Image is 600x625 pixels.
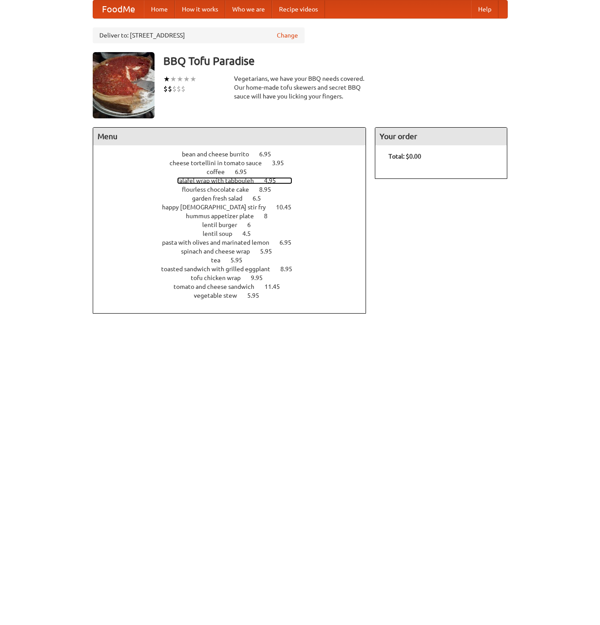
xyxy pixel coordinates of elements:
a: Recipe videos [272,0,325,18]
span: happy [DEMOGRAPHIC_DATA] stir fry [162,204,275,211]
span: 5.95 [230,257,251,264]
a: hummus appetizer plate 8 [186,212,284,220]
span: 10.45 [276,204,300,211]
span: garden fresh salad [192,195,251,202]
li: $ [168,84,172,94]
span: 6.95 [279,239,300,246]
span: bean and cheese burrito [182,151,258,158]
div: Vegetarians, we have your BBQ needs covered. Our home-made tofu skewers and secret BBQ sauce will... [234,74,366,101]
span: 6.5 [253,195,270,202]
a: FoodMe [93,0,144,18]
a: Help [471,0,498,18]
span: hummus appetizer plate [186,212,263,220]
a: Home [144,0,175,18]
span: tomato and cheese sandwich [174,283,263,290]
a: bean and cheese burrito 6.95 [182,151,287,158]
span: 11.45 [264,283,289,290]
a: spinach and cheese wrap 5.95 [181,248,288,255]
a: How it works [175,0,225,18]
a: vegetable stew 5.95 [194,292,275,299]
span: lentil soup [203,230,241,237]
a: coffee 6.95 [207,168,263,175]
span: vegetable stew [194,292,246,299]
span: 8.95 [259,186,280,193]
a: flourless chocolate cake 8.95 [182,186,287,193]
a: pasta with olives and marinated lemon 6.95 [162,239,308,246]
span: spinach and cheese wrap [181,248,259,255]
span: pasta with olives and marinated lemon [162,239,278,246]
h3: BBQ Tofu Paradise [163,52,508,70]
span: flourless chocolate cake [182,186,258,193]
h4: Menu [93,128,366,145]
div: Deliver to: [STREET_ADDRESS] [93,27,305,43]
span: 5.95 [247,292,268,299]
span: 6 [247,221,260,228]
li: ★ [183,74,190,84]
li: ★ [177,74,183,84]
a: lentil soup 4.5 [203,230,267,237]
li: ★ [190,74,196,84]
li: $ [181,84,185,94]
span: cheese tortellini in tomato sauce [170,159,271,167]
span: 3.95 [272,159,293,167]
a: lentil burger 6 [202,221,267,228]
span: 4.5 [242,230,260,237]
span: 5.95 [260,248,281,255]
span: falafel wrap with tabbouleh [177,177,263,184]
li: ★ [163,74,170,84]
a: tofu chicken wrap 9.95 [191,274,279,281]
h4: Your order [375,128,507,145]
b: Total: $0.00 [389,153,421,160]
a: cheese tortellini in tomato sauce 3.95 [170,159,300,167]
span: 6.95 [259,151,280,158]
a: falafel wrap with tabbouleh 4.95 [177,177,292,184]
span: 6.95 [235,168,256,175]
li: $ [177,84,181,94]
li: ★ [170,74,177,84]
span: 4.95 [264,177,285,184]
img: angular.jpg [93,52,155,118]
span: toasted sandwich with grilled eggplant [161,265,279,273]
span: tea [211,257,229,264]
a: tomato and cheese sandwich 11.45 [174,283,296,290]
li: $ [163,84,168,94]
span: tofu chicken wrap [191,274,249,281]
span: 8 [264,212,276,220]
a: garden fresh salad 6.5 [192,195,277,202]
a: Who we are [225,0,272,18]
span: 8.95 [280,265,301,273]
a: tea 5.95 [211,257,259,264]
span: coffee [207,168,234,175]
span: 9.95 [251,274,272,281]
a: Change [277,31,298,40]
a: happy [DEMOGRAPHIC_DATA] stir fry 10.45 [162,204,308,211]
a: toasted sandwich with grilled eggplant 8.95 [161,265,309,273]
span: lentil burger [202,221,246,228]
li: $ [172,84,177,94]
